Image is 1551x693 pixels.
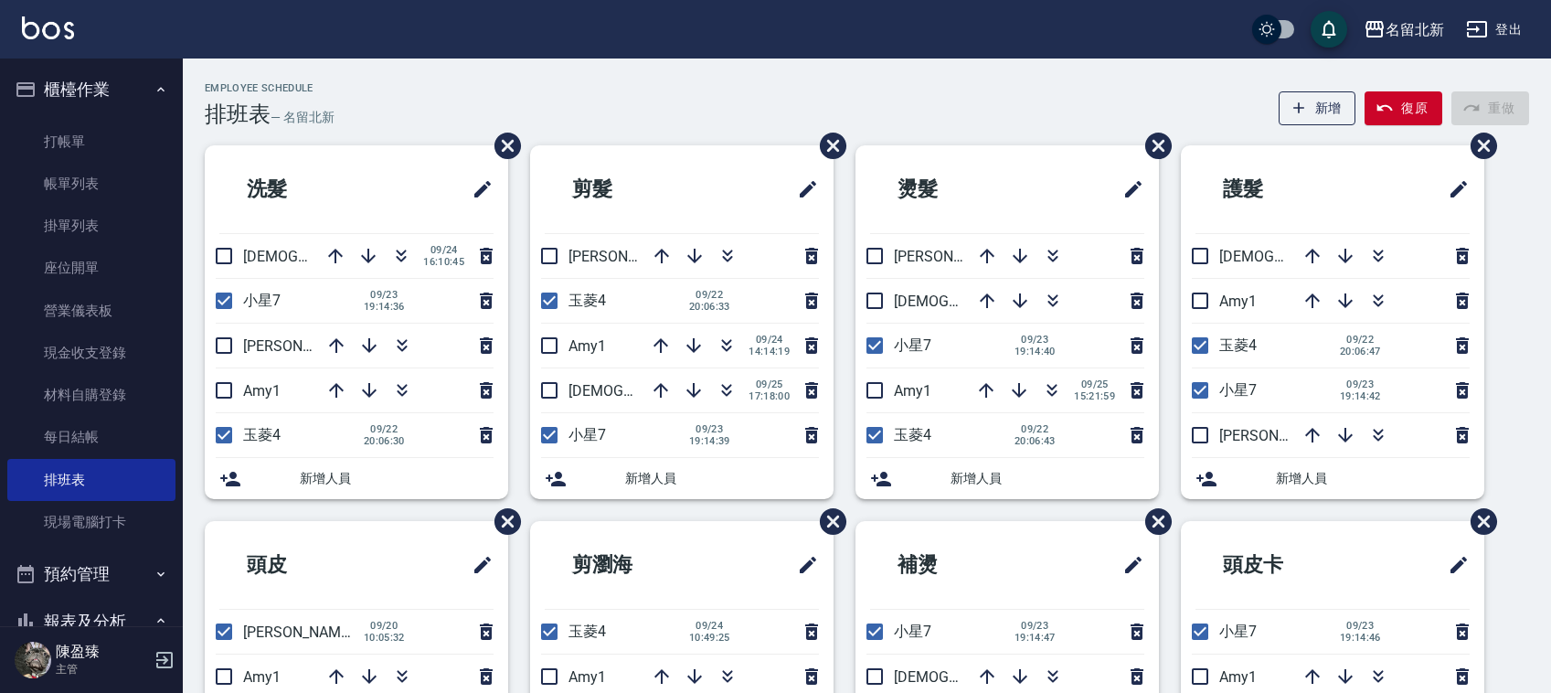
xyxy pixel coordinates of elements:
[1074,378,1115,390] span: 09/25
[423,256,464,268] span: 16:10:45
[219,156,388,222] h2: 洗髮
[1386,18,1444,41] div: 名留北新
[749,378,790,390] span: 09/25
[1276,469,1470,488] span: 新增人員
[1219,668,1257,686] span: Amy1
[1015,620,1056,632] span: 09/23
[1279,91,1356,125] button: 新增
[1219,248,1378,265] span: [DEMOGRAPHIC_DATA]9
[7,290,175,332] a: 營業儀表板
[423,244,464,256] span: 09/24
[1459,13,1529,47] button: 登出
[749,334,790,346] span: 09/24
[7,205,175,247] a: 掛單列表
[56,661,149,677] p: 主管
[1340,378,1381,390] span: 09/23
[894,426,931,443] span: 玉菱4
[1219,293,1257,310] span: Amy1
[1111,167,1144,211] span: 修改班表的標題
[1015,632,1056,644] span: 19:14:47
[7,598,175,645] button: 報表及分析
[364,289,405,301] span: 09/23
[364,620,405,632] span: 09/20
[461,543,494,587] span: 修改班表的標題
[568,426,606,443] span: 小星7
[951,469,1144,488] span: 新增人員
[1365,91,1442,125] button: 復原
[1074,390,1115,402] span: 15:21:59
[1219,336,1257,354] span: 玉菱4
[689,632,730,644] span: 10:49:25
[271,108,335,127] h6: — 名留北新
[300,469,494,488] span: 新增人員
[689,423,730,435] span: 09/23
[894,623,931,640] span: 小星7
[1131,495,1174,549] span: 刪除班表
[1111,543,1144,587] span: 修改班表的標題
[568,623,606,640] span: 玉菱4
[1195,156,1364,222] h2: 護髮
[481,495,524,549] span: 刪除班表
[243,292,281,309] span: 小星7
[1437,167,1470,211] span: 修改班表的標題
[1219,381,1257,399] span: 小星7
[1181,458,1484,499] div: 新增人員
[1340,620,1381,632] span: 09/23
[7,66,175,113] button: 櫃檯作業
[855,458,1159,499] div: 新增人員
[364,632,405,644] span: 10:05:32
[806,495,849,549] span: 刪除班表
[568,337,606,355] span: Amy1
[689,301,730,313] span: 20:06:33
[1340,390,1381,402] span: 19:14:42
[1131,119,1174,173] span: 刪除班表
[219,532,388,598] h2: 頭皮
[481,119,524,173] span: 刪除班表
[1437,543,1470,587] span: 修改班表的標題
[205,458,508,499] div: 新增人員
[1219,623,1257,640] span: 小星7
[545,156,713,222] h2: 剪髮
[1340,334,1381,346] span: 09/22
[689,289,730,301] span: 09/22
[894,336,931,354] span: 小星7
[1015,435,1056,447] span: 20:06:43
[530,458,834,499] div: 新增人員
[7,247,175,289] a: 座位開單
[7,332,175,374] a: 現金收支登錄
[205,82,335,94] h2: Employee Schedule
[1457,495,1500,549] span: 刪除班表
[568,248,686,265] span: [PERSON_NAME]2
[461,167,494,211] span: 修改班表的標題
[870,156,1038,222] h2: 燙髮
[545,532,723,598] h2: 剪瀏海
[894,382,931,400] span: Amy1
[1219,427,1337,444] span: [PERSON_NAME]2
[568,292,606,309] span: 玉菱4
[364,423,405,435] span: 09/22
[7,163,175,205] a: 帳單列表
[786,167,819,211] span: 修改班表的標題
[1340,632,1381,644] span: 19:14:46
[1195,532,1374,598] h2: 頭皮卡
[56,643,149,661] h5: 陳盈臻
[7,374,175,416] a: 材料自購登錄
[749,346,790,357] span: 14:14:19
[689,435,730,447] span: 19:14:39
[7,459,175,501] a: 排班表
[1311,11,1347,48] button: save
[243,248,402,265] span: [DEMOGRAPHIC_DATA]9
[870,532,1038,598] h2: 補燙
[205,101,271,127] h3: 排班表
[625,469,819,488] span: 新增人員
[1015,423,1056,435] span: 09/22
[894,668,1053,686] span: [DEMOGRAPHIC_DATA]9
[243,382,281,400] span: Amy1
[7,121,175,163] a: 打帳單
[894,293,1053,310] span: [DEMOGRAPHIC_DATA]9
[22,16,74,39] img: Logo
[786,543,819,587] span: 修改班表的標題
[1015,334,1056,346] span: 09/23
[894,248,1012,265] span: [PERSON_NAME]2
[1340,346,1381,357] span: 20:06:47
